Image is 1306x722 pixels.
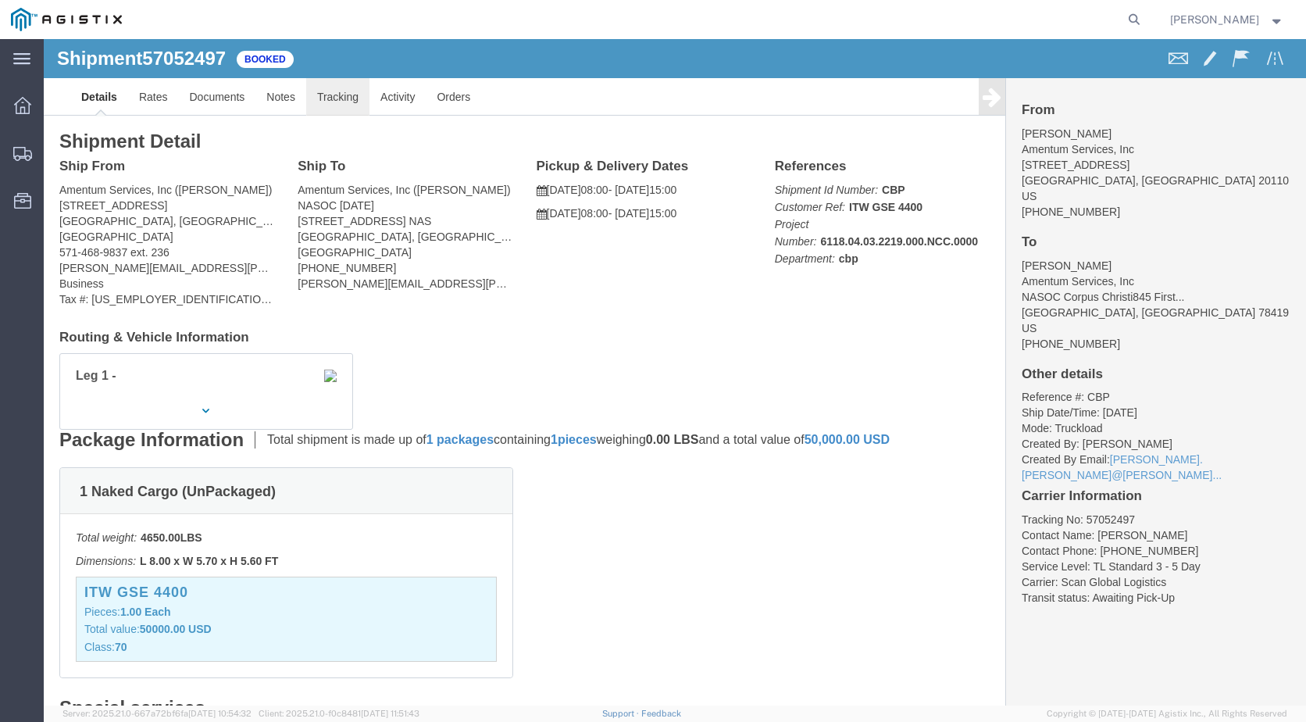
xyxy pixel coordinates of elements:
a: Feedback [641,709,681,718]
a: Support [602,709,641,718]
span: [DATE] 11:51:43 [361,709,419,718]
iframe: FS Legacy Container [44,39,1306,706]
span: Copyright © [DATE]-[DATE] Agistix Inc., All Rights Reserved [1047,707,1287,720]
span: [DATE] 10:54:32 [188,709,252,718]
span: Server: 2025.21.0-667a72bf6fa [62,709,252,718]
img: logo [11,8,122,31]
span: Margeaux Komornik [1170,11,1259,28]
span: Client: 2025.21.0-f0c8481 [259,709,419,718]
button: [PERSON_NAME] [1169,10,1285,29]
